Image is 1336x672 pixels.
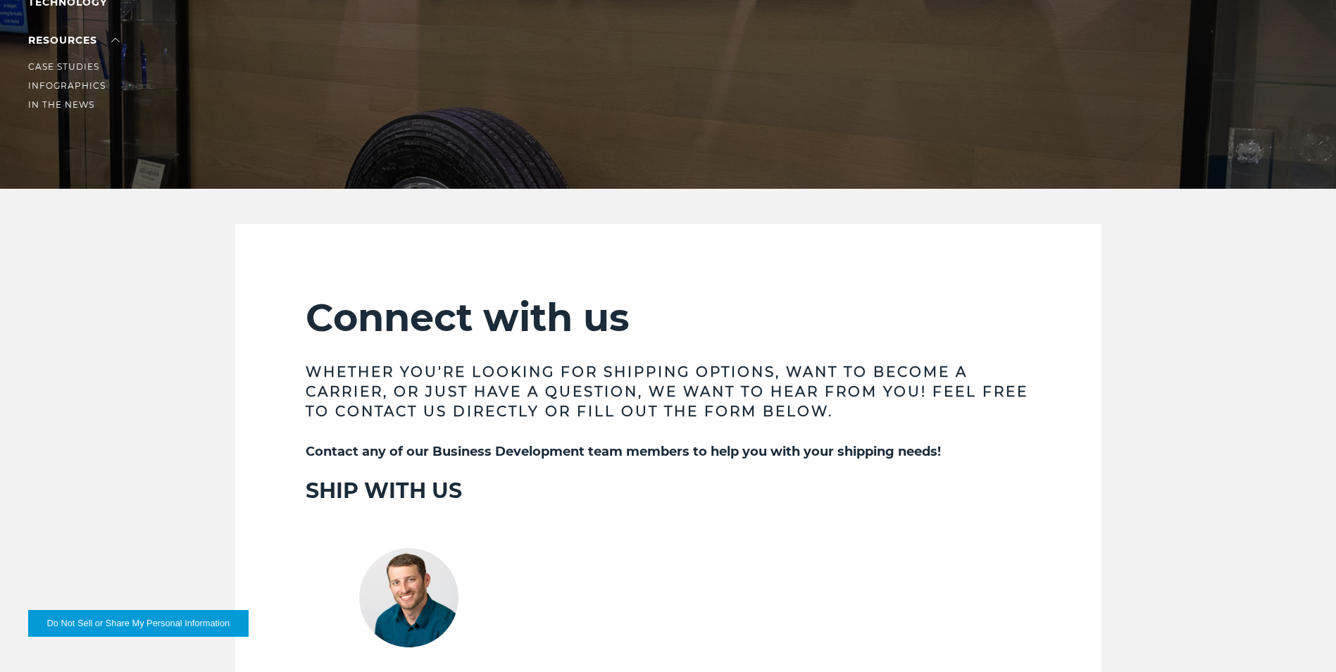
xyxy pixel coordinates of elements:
[28,99,94,110] a: In The News
[28,61,99,72] a: Case Studies
[28,610,249,637] button: Do Not Sell or Share My Personal Information
[306,442,1031,461] h5: Contact any of our Business Development team members to help you with your shipping needs!
[306,362,1031,421] h3: Whether you're looking for shipping options, want to become a carrier, or just have a question, w...
[28,34,120,46] a: RESOURCES
[28,80,106,91] a: Infographics
[306,294,1031,341] h2: Connect with us
[306,478,1031,504] h3: SHIP WITH US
